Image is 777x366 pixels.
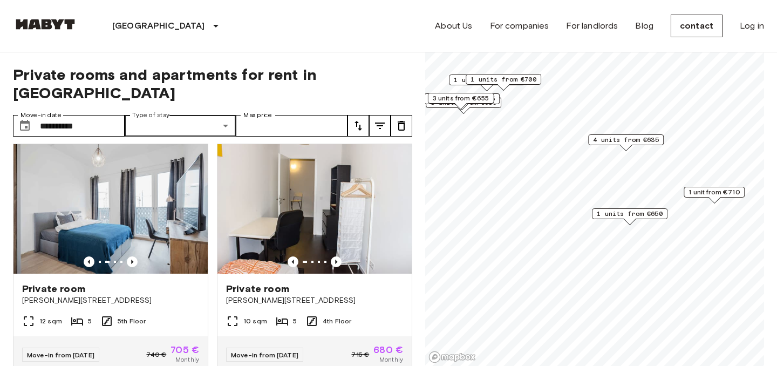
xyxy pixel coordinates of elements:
[39,317,46,325] font: 12
[132,111,169,119] font: Type of stay
[490,21,549,31] font: For companies
[680,21,713,31] font: contact
[22,283,85,295] font: Private room
[217,144,412,274] img: Marketing picture of unit DE-01-302-010-01
[435,21,472,31] font: About Us
[433,94,489,102] font: 3 units from €655
[379,355,403,363] font: Monthly
[347,115,369,137] button: tune
[243,111,272,119] font: Max price
[14,115,36,137] button: Choose date, selected date is 31 Oct 2025
[684,187,745,204] div: Map marker
[21,111,62,119] font: Move-in date
[22,296,152,305] font: [PERSON_NAME][STREET_ADDRESS]
[454,75,520,85] span: 1 units from €655
[112,21,205,31] font: [GEOGRAPHIC_DATA]
[293,317,297,325] font: 5
[88,317,92,325] font: 5
[466,74,541,91] div: Map marker
[635,19,653,32] a: Blog
[588,134,664,151] div: Map marker
[323,317,351,325] font: 4th Floor
[118,317,146,325] font: 5th Floor
[428,351,476,363] a: Mapbox logo
[593,135,659,145] span: 4 units from €635
[13,144,208,274] img: Marketing picture of unit DE-01-008-007-04HF
[146,350,166,358] font: 740 €
[331,256,342,267] button: Previous image
[288,256,298,267] button: Previous image
[84,256,94,267] button: Previous image
[243,317,251,325] font: 10
[597,209,663,219] span: 1 units from €650
[449,74,524,91] div: Map marker
[671,15,723,37] a: contact
[566,21,618,31] font: For landlords
[13,19,78,30] img: Habyt
[226,283,289,295] font: Private room
[47,317,62,325] font: sqm
[740,19,764,32] a: Log in
[391,115,412,137] button: tune
[471,74,536,84] span: 1 units from €700
[490,19,549,32] a: For companies
[592,208,667,225] div: Map marker
[13,65,317,102] font: Private rooms and apartments for rent in [GEOGRAPHIC_DATA]
[566,19,618,32] a: For landlords
[253,317,267,325] font: sqm
[231,351,298,359] font: Move-in from [DATE]
[689,188,740,196] font: 1 unit from €710
[171,344,199,356] font: 705 €
[373,344,403,356] font: 680 €
[428,93,494,110] div: Map marker
[429,94,495,104] span: 5 units from €645
[175,355,199,363] font: Monthly
[127,256,138,267] button: Previous image
[27,351,94,359] font: Move-in from [DATE]
[435,19,472,32] a: About Us
[226,296,356,305] font: [PERSON_NAME][STREET_ADDRESS]
[635,21,653,31] font: Blog
[369,115,391,137] button: tune
[740,21,764,31] font: Log in
[351,350,369,358] font: 715 €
